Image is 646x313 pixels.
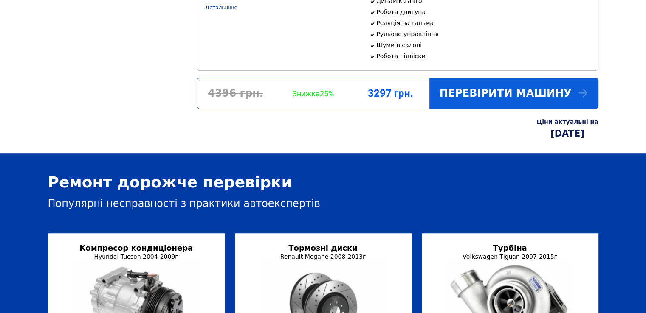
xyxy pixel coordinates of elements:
div: 3297 грн. [352,87,429,99]
p: Робота підвіски [376,53,589,59]
a: Детальніше [206,5,237,11]
div: Volkswagen Tiguan 2007-2015г [441,253,579,260]
div: [DATE] [536,129,598,139]
div: Ремонт дорожче перевірки [48,173,598,191]
div: Ціни актуальні на [536,118,598,125]
div: Hyundai Tucson 2004-2009г [67,253,206,260]
p: Робота двигуна [376,8,589,15]
p: Шуми в салоні [376,42,589,48]
div: Турбіна [441,243,579,252]
p: Рульове управління [376,31,589,37]
div: Тормозні диски [254,243,392,252]
div: Компресор кондиціонера [67,243,206,252]
div: 4396 грн. [197,87,274,99]
span: 25% [320,89,334,98]
div: Знижка [274,89,352,98]
div: Перевірити машину [429,78,598,109]
div: Популярні несправності з практики автоекспертів [48,198,598,210]
div: Renault Megane 2008-2013г [254,253,392,260]
p: Реакція на гальма [376,20,589,26]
